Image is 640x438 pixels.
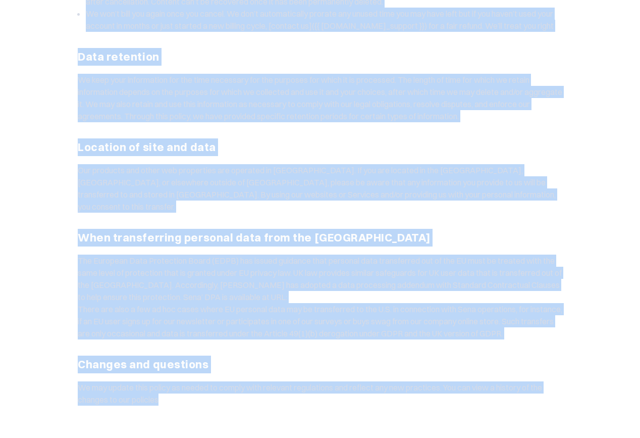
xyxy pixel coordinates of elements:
h2: Data retention [78,48,562,66]
p: We keep your information for the time necessary for the purposes for which it is processed. The l... [78,74,562,122]
p: There are also a few ad hoc cases where EU personal data may be transferred to the U.S. in connec... [78,303,562,339]
h2: When transferring personal data from the [GEOGRAPHIC_DATA] [78,229,562,247]
h2: Changes and questions [78,356,562,373]
p: The European Data Protection Board (EDPB) has issued guidance that personal data transferred out ... [78,255,562,303]
h2: Location of site and data [78,138,562,156]
p: We may update this policy as needed to comply with relevant regulations and reflect any new pract... [78,381,562,406]
li: We won’t bill you again once you cancel. We don’t automatically prorate any unused time you may h... [86,8,562,32]
p: Our products and other web properties are operated in [GEOGRAPHIC_DATA]. If you are located in th... [78,164,562,213]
